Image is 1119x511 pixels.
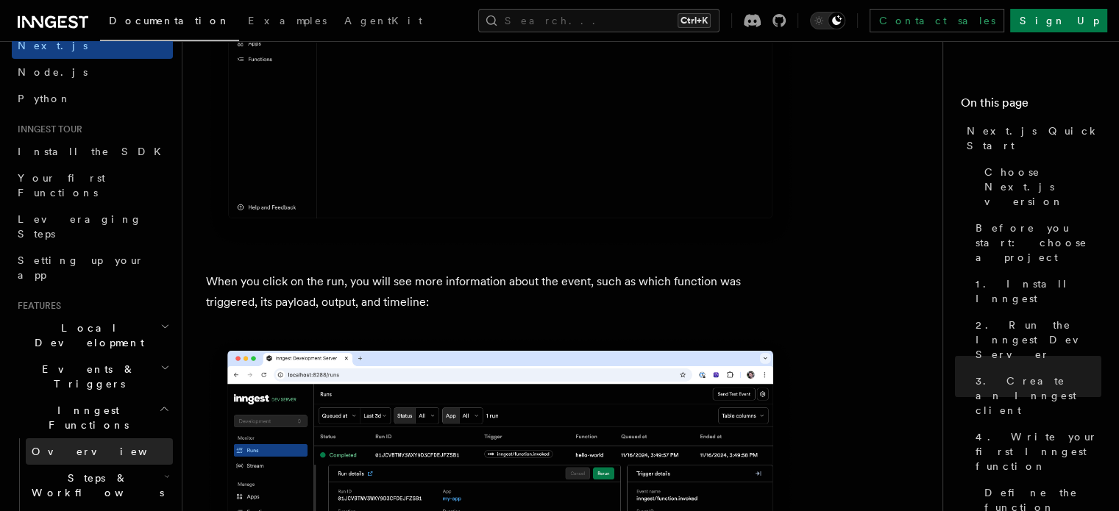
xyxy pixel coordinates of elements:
[970,368,1101,424] a: 3. Create an Inngest client
[961,118,1101,159] a: Next.js Quick Start
[239,4,335,40] a: Examples
[810,12,845,29] button: Toggle dark mode
[12,124,82,135] span: Inngest tour
[18,254,144,281] span: Setting up your app
[976,429,1101,474] span: 4. Write your first Inngest function
[961,94,1101,118] h4: On this page
[12,362,160,391] span: Events & Triggers
[26,465,173,506] button: Steps & Workflows
[976,318,1101,362] span: 2. Run the Inngest Dev Server
[335,4,431,40] a: AgentKit
[967,124,1101,153] span: Next.js Quick Start
[109,15,230,26] span: Documentation
[18,40,88,51] span: Next.js
[12,397,173,438] button: Inngest Functions
[976,374,1101,418] span: 3. Create an Inngest client
[32,446,183,457] span: Overview
[18,213,142,240] span: Leveraging Steps
[1010,9,1107,32] a: Sign Up
[18,93,71,104] span: Python
[12,300,61,312] span: Features
[978,159,1101,215] a: Choose Next.js version
[12,321,160,350] span: Local Development
[248,15,327,26] span: Examples
[12,356,173,397] button: Events & Triggers
[12,32,173,59] a: Next.js
[18,146,170,157] span: Install the SDK
[206,271,795,312] p: When you click on the run, you will see more information about the event, such as which function ...
[100,4,239,41] a: Documentation
[678,13,711,28] kbd: Ctrl+K
[478,9,720,32] button: Search...Ctrl+K
[970,215,1101,271] a: Before you start: choose a project
[26,471,164,500] span: Steps & Workflows
[26,438,173,465] a: Overview
[970,312,1101,368] a: 2. Run the Inngest Dev Server
[976,221,1101,265] span: Before you start: choose a project
[18,66,88,78] span: Node.js
[976,276,1101,306] span: 1. Install Inngest
[12,206,173,247] a: Leveraging Steps
[984,165,1101,209] span: Choose Next.js version
[870,9,1004,32] a: Contact sales
[970,271,1101,312] a: 1. Install Inngest
[12,59,173,85] a: Node.js
[12,165,173,206] a: Your first Functions
[12,247,173,288] a: Setting up your app
[12,138,173,165] a: Install the SDK
[18,172,105,199] span: Your first Functions
[344,15,422,26] span: AgentKit
[12,315,173,356] button: Local Development
[12,403,159,432] span: Inngest Functions
[970,424,1101,479] a: 4. Write your first Inngest function
[12,85,173,112] a: Python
